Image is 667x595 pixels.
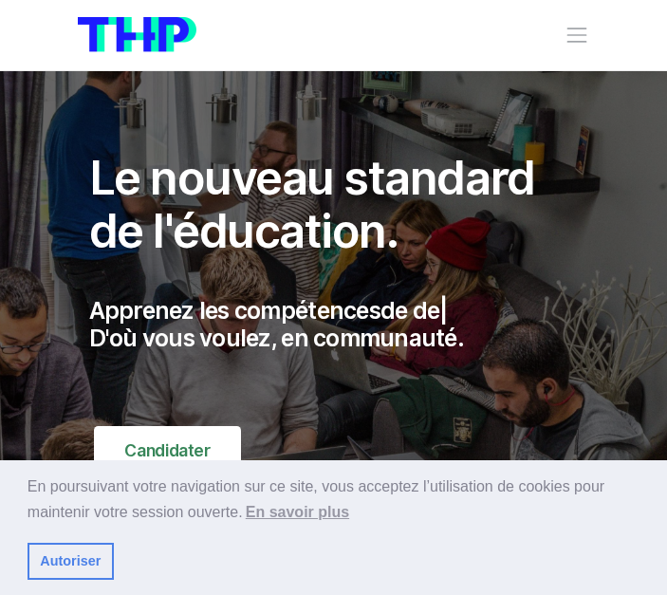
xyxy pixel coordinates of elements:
a: learn more about cookies [243,498,353,527]
p: Apprenez les compétences D'où vous voulez, en communauté. [89,297,579,353]
button: Toggle navigation [565,23,589,47]
span: de de [380,296,439,325]
a: Candidater [94,426,242,476]
a: dismiss cookie message [28,543,114,581]
span: En poursuivant votre navigation sur ce site, vous acceptez l’utilisation de cookies pour mainteni... [28,475,639,527]
h1: Le nouveau standard de l'éducation. [89,151,579,257]
img: logo [78,17,196,52]
span: | [439,296,447,325]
